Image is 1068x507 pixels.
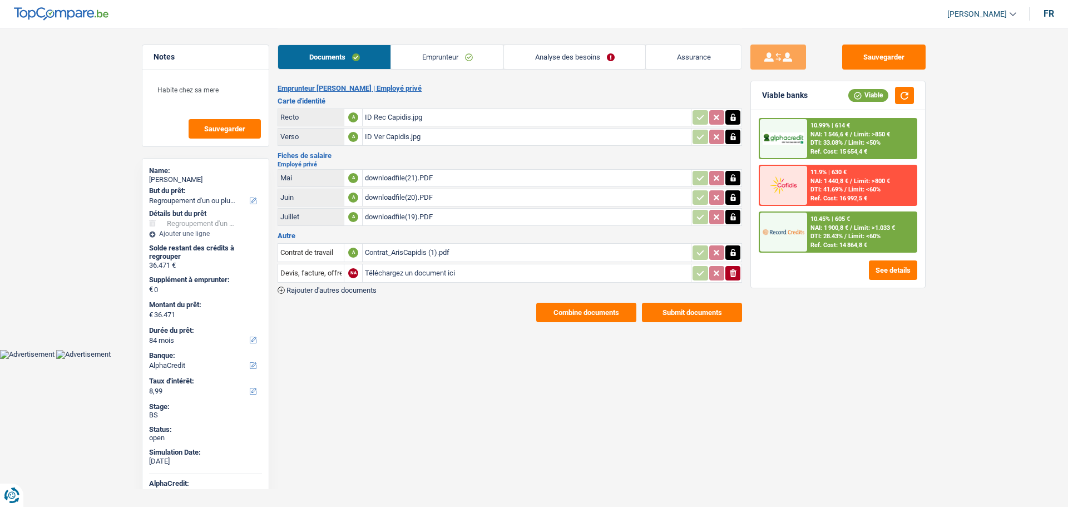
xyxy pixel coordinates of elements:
[149,209,262,218] div: Détails but du prêt
[810,242,867,249] div: Ref. Cost: 14 864,8 €
[149,425,262,434] div: Status:
[842,45,926,70] button: Sauvegarder
[810,224,848,232] span: NAI: 1 900,8 €
[149,230,262,238] div: Ajouter une ligne
[348,132,358,142] div: A
[810,122,850,129] div: 10.99% | 614 €
[810,215,850,223] div: 10.45% | 605 €
[204,125,245,132] span: Sauvegarder
[365,189,689,206] div: downloadfile(20).PDF
[763,221,804,242] img: Record Credits
[810,139,843,146] span: DTI: 33.08%
[278,161,742,168] h2: Employé privé
[149,186,260,195] label: But du prêt:
[149,261,262,270] div: 36.471 €
[1044,8,1054,19] div: fr
[278,232,742,239] h3: Autre
[348,212,358,222] div: A
[844,233,847,240] span: /
[278,152,742,159] h3: Fiches de salaire
[810,233,843,240] span: DTI: 28.43%
[348,112,358,122] div: A
[850,131,852,138] span: /
[280,132,342,141] div: Verso
[348,268,358,278] div: NA
[869,260,917,280] button: See details
[286,287,377,294] span: Rajouter d'autres documents
[810,195,867,202] div: Ref. Cost: 16 992,5 €
[278,45,390,69] a: Documents
[810,131,848,138] span: NAI: 1 546,6 €
[947,9,1007,19] span: [PERSON_NAME]
[762,91,808,100] div: Viable banks
[149,311,153,319] span: €
[149,166,262,175] div: Name:
[149,434,262,442] div: open
[154,52,258,62] h5: Notes
[810,148,867,155] div: Ref. Cost: 15 654,4 €
[280,113,342,121] div: Recto
[149,351,260,360] label: Banque:
[391,45,503,69] a: Emprunteur
[348,248,358,258] div: A
[149,479,262,488] div: AlphaCredit:
[149,285,153,294] span: €
[642,303,742,322] button: Submit documents
[844,186,847,193] span: /
[278,287,377,294] button: Rajouter d'autres documents
[854,131,890,138] span: Limit: >850 €
[850,178,852,185] span: /
[280,213,342,221] div: Juillet
[848,89,888,101] div: Viable
[365,244,689,261] div: Contrat_ArisCapidis (1).pdf
[365,129,689,145] div: ID Ver Capidis.jpg
[365,209,689,225] div: downloadfile(19).PDF
[348,193,358,203] div: A
[848,233,881,240] span: Limit: <60%
[278,84,742,93] h2: Emprunteur [PERSON_NAME] | Employé privé
[149,377,260,386] label: Taux d'intérêt:
[280,193,342,201] div: Juin
[810,178,848,185] span: NAI: 1 440,8 €
[646,45,741,69] a: Assurance
[763,175,804,195] img: Cofidis
[149,275,260,284] label: Supplément à emprunter:
[763,132,804,145] img: AlphaCredit
[348,173,358,183] div: A
[854,178,890,185] span: Limit: >800 €
[365,109,689,126] div: ID Rec Capidis.jpg
[504,45,645,69] a: Analyse des besoins
[278,97,742,105] h3: Carte d'identité
[149,448,262,457] div: Simulation Date:
[56,350,111,359] img: Advertisement
[810,186,843,193] span: DTI: 41.69%
[149,326,260,335] label: Durée du prêt:
[149,488,262,497] div: Refused
[149,402,262,411] div: Stage:
[844,139,847,146] span: /
[14,7,108,21] img: TopCompare Logo
[365,170,689,186] div: downloadfile(21).PDF
[149,457,262,466] div: [DATE]
[189,119,261,139] button: Sauvegarder
[850,224,852,232] span: /
[149,244,262,261] div: Solde restant des crédits à regrouper
[938,5,1016,23] a: [PERSON_NAME]
[848,139,881,146] span: Limit: <50%
[149,411,262,420] div: BS
[848,186,881,193] span: Limit: <60%
[149,175,262,184] div: [PERSON_NAME]
[854,224,895,232] span: Limit: >1.033 €
[810,169,847,176] div: 11.9% | 630 €
[149,301,260,309] label: Montant du prêt:
[536,303,636,322] button: Combine documents
[280,174,342,182] div: Mai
